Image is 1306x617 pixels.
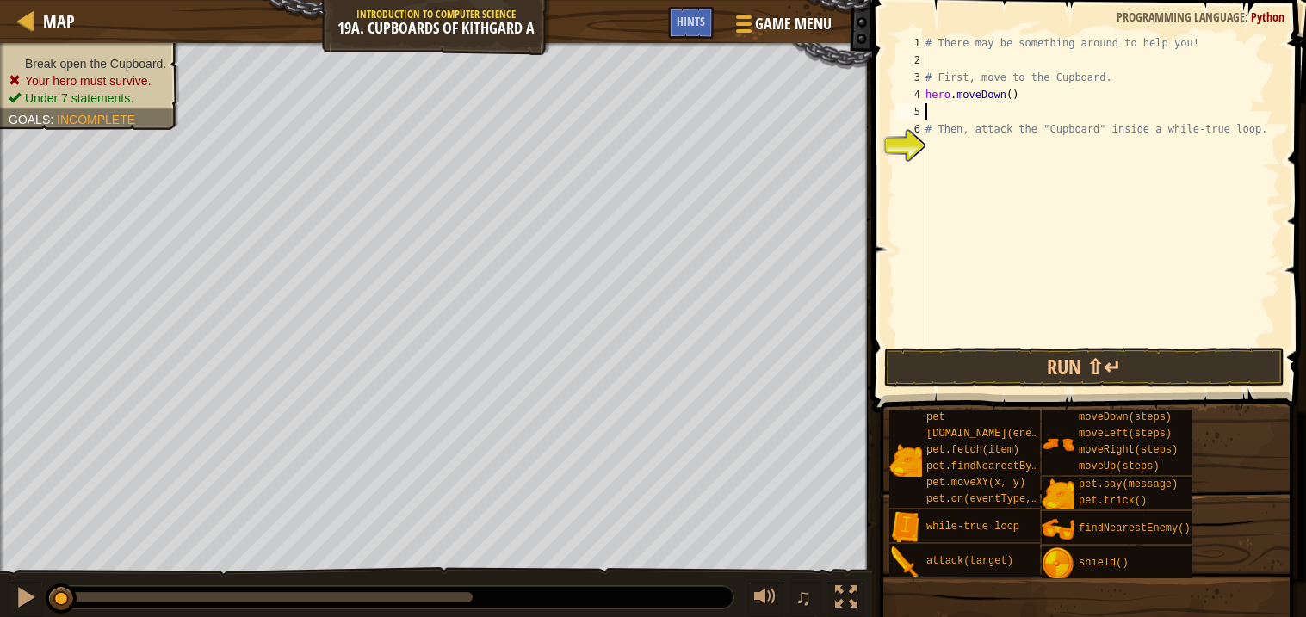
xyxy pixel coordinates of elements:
span: Map [43,9,75,33]
img: portrait.png [1042,547,1074,580]
img: portrait.png [1042,478,1074,511]
img: portrait.png [889,444,922,477]
button: Game Menu [722,7,842,47]
span: Game Menu [755,13,832,35]
button: ♫ [791,582,820,617]
span: pet.say(message) [1079,478,1178,491]
button: Adjust volume [748,582,783,617]
li: Your hero must survive. [9,72,166,89]
span: pet [926,411,945,423]
span: : [50,113,57,126]
span: moveRight(steps) [1079,444,1178,456]
span: Python [1251,9,1284,25]
img: portrait.png [1042,428,1074,460]
span: : [1245,9,1251,25]
span: Goals [9,113,50,126]
span: Programming language [1117,9,1245,25]
div: 2 [896,52,925,69]
div: 6 [896,120,925,138]
span: findNearestEnemy() [1079,522,1191,534]
button: Run ⇧↵ [884,348,1285,387]
span: Break open the Cupboard. [25,57,166,71]
span: Under 7 statements. [25,91,133,105]
li: Break open the Cupboard. [9,55,166,72]
div: 5 [896,103,925,120]
button: Ctrl + P: Pause [9,582,43,617]
img: portrait.png [889,511,922,544]
span: ♫ [795,584,812,610]
span: pet.findNearestByType(type) [926,460,1093,472]
span: moveDown(steps) [1079,411,1172,423]
div: 4 [896,86,925,103]
span: pet.moveXY(x, y) [926,477,1025,489]
div: 7 [896,138,925,155]
span: moveLeft(steps) [1079,428,1172,440]
img: portrait.png [1042,513,1074,546]
li: Under 7 statements. [9,89,166,107]
span: pet.on(eventType, handler) [926,493,1087,505]
span: moveUp(steps) [1079,460,1160,472]
span: pet.fetch(item) [926,444,1019,456]
span: [DOMAIN_NAME](enemy) [926,428,1050,440]
div: 1 [896,34,925,52]
span: Incomplete [57,113,135,126]
span: Hints [677,13,705,29]
img: portrait.png [889,546,922,578]
button: Toggle fullscreen [829,582,863,617]
span: attack(target) [926,555,1013,567]
span: pet.trick() [1079,495,1147,507]
a: Map [34,9,75,33]
span: while-true loop [926,521,1019,533]
span: shield() [1079,557,1129,569]
span: Your hero must survive. [25,74,152,88]
div: 3 [896,69,925,86]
